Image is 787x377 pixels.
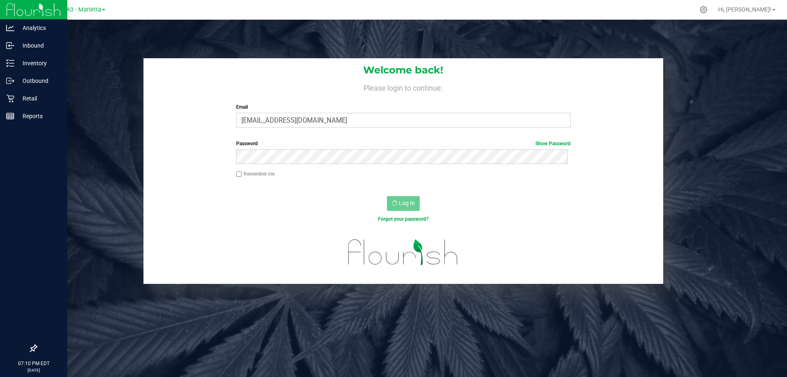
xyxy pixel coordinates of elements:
a: Forgot your password? [378,216,429,222]
inline-svg: Analytics [6,24,14,32]
span: GA3 - Marietta [62,6,101,13]
p: Analytics [14,23,64,33]
p: Retail [14,94,64,103]
span: Hi, [PERSON_NAME]! [718,6,771,13]
h1: Welcome back! [143,65,663,75]
inline-svg: Inventory [6,59,14,67]
button: Log In [387,196,420,211]
inline-svg: Retail [6,94,14,103]
p: Inbound [14,41,64,50]
p: Inventory [14,58,64,68]
p: 07:10 PM EDT [4,360,64,367]
h4: Please login to continue. [143,82,663,92]
inline-svg: Inbound [6,41,14,50]
inline-svg: Reports [6,112,14,120]
img: flourish_logo.svg [338,231,468,273]
inline-svg: Outbound [6,77,14,85]
p: Reports [14,111,64,121]
label: Email [236,103,570,111]
span: Password [236,141,258,146]
p: [DATE] [4,367,64,373]
label: Remember me [236,170,275,178]
span: Log In [399,200,415,206]
input: Remember me [236,171,242,177]
p: Outbound [14,76,64,86]
a: Show Password [535,141,571,146]
div: Manage settings [698,6,709,14]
